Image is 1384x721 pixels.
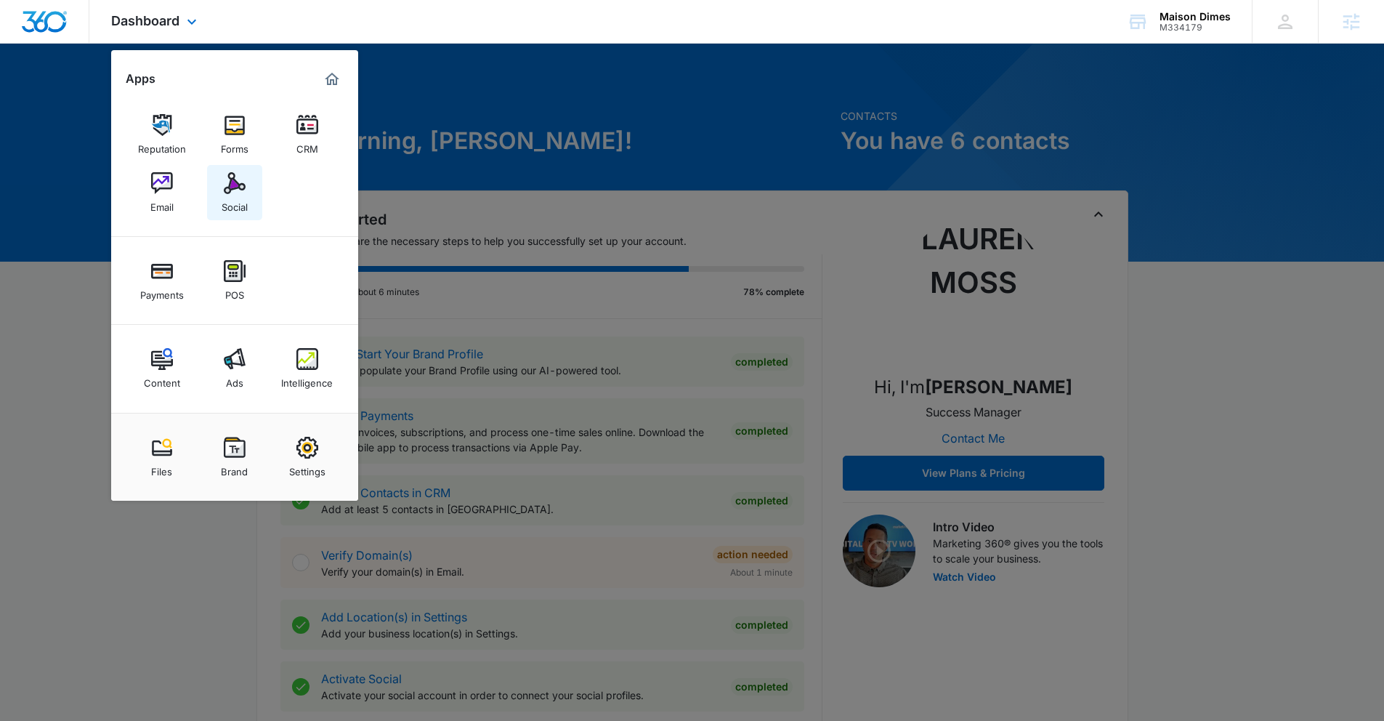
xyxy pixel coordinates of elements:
img: logo_orange.svg [23,23,35,35]
div: v 4.0.25 [41,23,71,35]
div: CRM [296,136,318,155]
div: Keywords by Traffic [161,86,245,95]
div: Intelligence [281,370,333,389]
div: Settings [289,459,325,478]
a: Content [134,341,190,396]
div: Email [150,194,174,213]
img: tab_keywords_by_traffic_grey.svg [145,84,156,96]
div: account name [1160,11,1231,23]
div: Domain: [DOMAIN_NAME] [38,38,160,49]
img: website_grey.svg [23,38,35,49]
a: Files [134,430,190,485]
div: Content [144,370,180,389]
a: POS [207,253,262,308]
a: Forms [207,107,262,162]
a: Settings [280,430,335,485]
div: POS [225,282,244,301]
div: Social [222,194,248,213]
span: Dashboard [111,13,179,28]
a: Email [134,165,190,220]
a: Payments [134,253,190,308]
div: Payments [140,282,184,301]
a: Ads [207,341,262,396]
h2: Apps [126,72,155,86]
div: Reputation [138,136,186,155]
a: Social [207,165,262,220]
a: CRM [280,107,335,162]
div: Forms [221,136,248,155]
a: Reputation [134,107,190,162]
a: Brand [207,430,262,485]
div: Domain Overview [55,86,130,95]
img: tab_domain_overview_orange.svg [39,84,51,96]
div: account id [1160,23,1231,33]
div: Files [151,459,172,478]
a: Marketing 360® Dashboard [320,68,344,91]
div: Brand [221,459,248,478]
a: Intelligence [280,341,335,396]
div: Ads [226,370,243,389]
